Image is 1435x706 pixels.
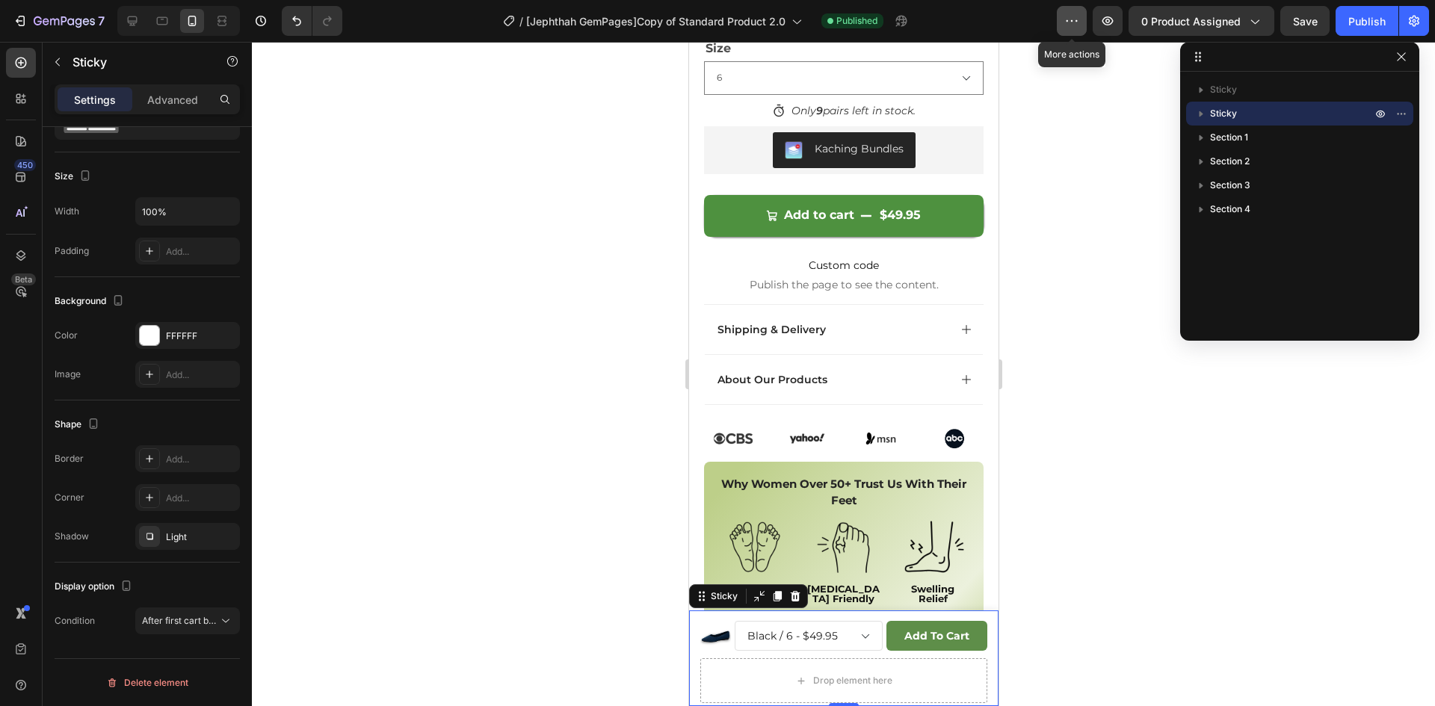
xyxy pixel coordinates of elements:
div: Add... [166,245,236,258]
button: 7 [6,6,111,36]
img: image_demo.jpg [206,468,281,542]
div: Beta [11,273,36,285]
div: Delete element [106,674,188,692]
div: Image [55,368,81,381]
div: Add to cart [95,166,165,182]
span: Section 3 [1210,178,1250,193]
span: 0 product assigned [1141,13,1241,29]
div: 450 [14,159,36,171]
div: Publish [1348,13,1386,29]
div: Add... [166,453,236,466]
div: Add to cart [215,587,280,601]
strong: Why Women Over 50+ Trust Us With Their Feet [32,435,277,465]
img: gempages_574449572177249509-9c8889a7-e0be-49a5-966a-e71a84e3ebf6.png [98,383,138,410]
div: Sticky [19,548,52,561]
span: Section 4 [1210,202,1250,217]
p: Flexible materials won’t rub or irritate sensitive areas. [117,568,191,607]
h2: Swelling Relief [206,542,283,563]
p: 7 [98,12,105,30]
p: about our products [28,331,138,344]
div: Border [55,452,84,465]
div: Shadow [55,530,89,543]
h2: [MEDICAL_DATA] Friendly [116,542,193,563]
img: KachingBundles.png [96,99,114,117]
button: Delete element [55,671,240,695]
div: Add... [166,368,236,382]
span: Publish the page to see the content. [15,235,294,250]
div: Color [55,329,78,342]
div: Size [55,167,94,187]
div: Undo/Redo [282,6,342,36]
div: Display option [55,577,135,597]
div: Background [55,291,127,312]
img: gempages_574449572177249509-17a7afbd-f31a-478e-bd9f-3e205ab97e73.png [172,383,212,410]
p: Sticky [72,53,200,71]
button: Add to cart [197,579,298,609]
div: Drop element here [124,633,203,645]
span: After first cart button [142,615,230,626]
p: Advanced [147,92,198,108]
span: Custom code [15,214,294,232]
div: Condition [55,614,95,628]
div: FFFFFF [166,329,236,343]
div: Shape [55,415,102,435]
div: Padding [55,244,89,258]
div: Light [166,530,236,544]
p: shipping & delivery [28,281,137,294]
input: Auto [136,198,239,225]
button: Add to cart [15,153,294,195]
span: Sticky [1210,82,1237,97]
img: gempages_574449572177249509-f8c98cec-1e7b-47d3-a31b-1594018420d7.png [245,377,286,417]
div: $49.95 [189,164,233,183]
p: Room to breathe no squeezing or pinching. [28,568,102,607]
img: gempages_574449572177249509-8d2c6b16-f703-4b16-832b-9765ed104010.png [28,468,103,542]
div: Kaching Bundles [126,99,215,115]
span: 9 [127,62,134,75]
button: Save [1280,6,1330,36]
button: Publish [1336,6,1398,36]
button: Kaching Bundles [84,90,226,126]
span: Only pairs left in stock. [102,64,226,74]
span: / [519,13,523,29]
button: 0 product assigned [1129,6,1274,36]
div: Width [55,205,79,218]
iframe: To enrich screen reader interactions, please activate Accessibility in Grammarly extension settings [689,42,999,706]
span: Save [1293,15,1318,28]
div: Add... [166,492,236,505]
div: Corner [55,491,84,504]
span: Section 1 [1210,130,1248,145]
span: Section 2 [1210,154,1250,169]
span: Sticky [1210,106,1237,121]
img: image_demo.jpg [117,468,192,542]
img: gempages_574449572177249509-657bfd62-4e45-476d-b390-8301c3bbab87.png [24,383,64,410]
span: [Jephthah GemPages]Copy of Standard Product 2.0 [526,13,786,29]
span: Published [836,14,877,28]
p: Stretches to fit even when feet swell. [207,568,281,598]
button: After first cart button [135,607,240,634]
p: Settings [74,92,116,108]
